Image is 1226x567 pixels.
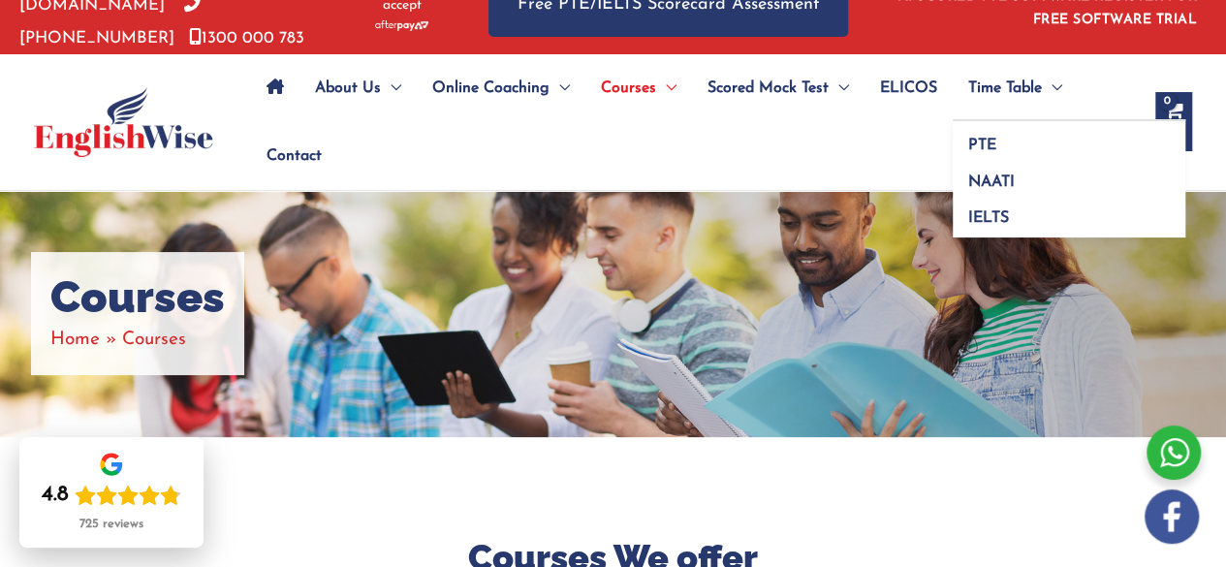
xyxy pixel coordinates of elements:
[968,54,1042,122] span: Time Table
[601,54,656,122] span: Courses
[953,157,1185,194] a: NAATI
[375,20,428,31] img: Afterpay-Logo
[953,54,1078,122] a: Time TableMenu Toggle
[829,54,849,122] span: Menu Toggle
[550,54,570,122] span: Menu Toggle
[707,54,829,122] span: Scored Mock Test
[417,54,585,122] a: Online CoachingMenu Toggle
[50,271,225,324] h1: Courses
[1042,54,1062,122] span: Menu Toggle
[79,517,143,532] div: 725 reviews
[315,54,381,122] span: About Us
[251,54,1136,190] nav: Site Navigation: Main Menu
[953,121,1185,158] a: PTE
[656,54,676,122] span: Menu Toggle
[299,54,417,122] a: About UsMenu Toggle
[381,54,401,122] span: Menu Toggle
[968,174,1015,190] span: NAATI
[42,482,181,509] div: Rating: 4.8 out of 5
[50,324,225,356] nav: Breadcrumbs
[968,210,1009,226] span: IELTS
[585,54,692,122] a: CoursesMenu Toggle
[42,482,69,509] div: 4.8
[953,194,1185,238] a: IELTS
[692,54,864,122] a: Scored Mock TestMenu Toggle
[1155,92,1192,151] a: View Shopping Cart, empty
[864,54,953,122] a: ELICOS
[122,331,186,349] span: Courses
[1145,489,1199,544] img: white-facebook.png
[880,54,937,122] span: ELICOS
[432,54,550,122] span: Online Coaching
[968,138,996,153] span: PTE
[50,331,100,349] a: Home
[189,30,304,47] a: 1300 000 783
[34,87,213,157] img: cropped-ew-logo
[267,122,322,190] span: Contact
[251,122,322,190] a: Contact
